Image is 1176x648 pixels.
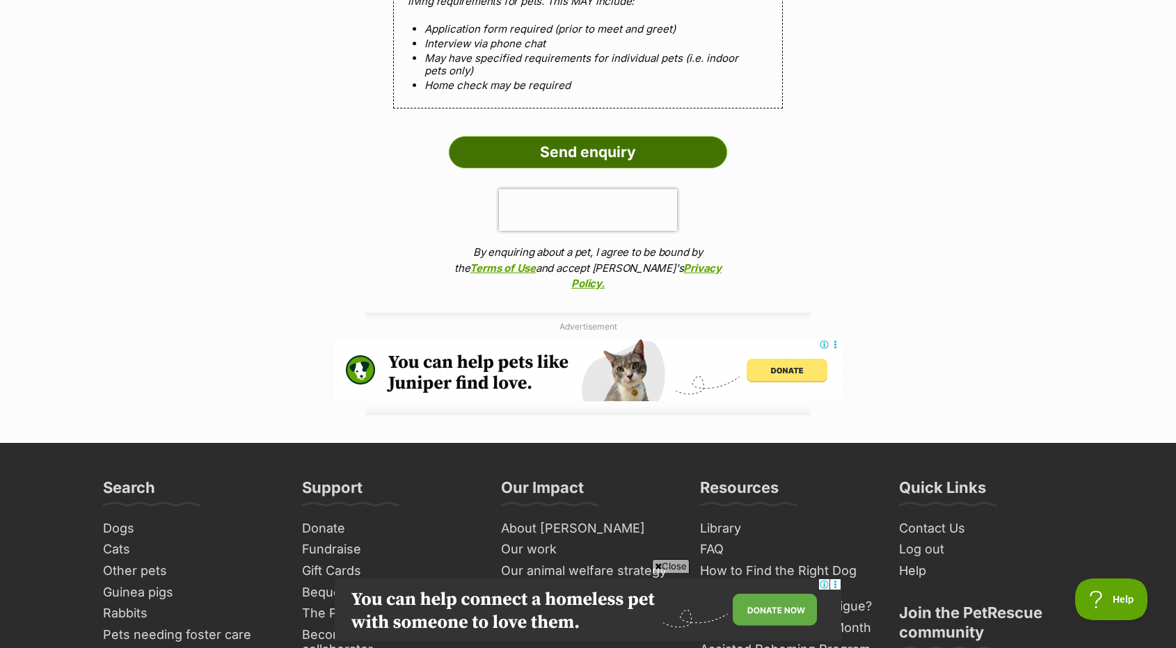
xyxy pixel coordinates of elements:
[495,539,681,560] a: Our work
[296,582,482,604] a: Bequests
[1075,578,1148,620] iframe: Help Scout Beacon - Open
[899,478,986,505] h3: Quick Links
[424,52,752,76] li: May have specified requirements for individual pets (i.e. indoor pets only)
[694,518,880,540] a: Library
[495,518,681,540] a: About [PERSON_NAME]
[335,339,841,401] iframe: Advertisement
[103,478,155,505] h3: Search
[571,261,722,291] a: Privacy Policy.
[893,539,1079,560] a: Log out
[499,189,677,231] iframe: reCAPTCHA
[893,560,1079,582] a: Help
[449,245,727,292] p: By enquiring about a pet, I agree to be bound by the and accept [PERSON_NAME]'s
[694,539,880,560] a: FAQ
[652,559,690,573] span: Close
[97,624,283,646] a: Pets needing foster care
[501,478,584,505] h3: Our Impact
[97,539,283,560] a: Cats
[700,478,779,505] h3: Resources
[296,518,482,540] a: Donate
[893,518,1079,540] a: Contact Us
[694,560,880,596] a: How to Find the Right Dog Trainer
[97,518,283,540] a: Dogs
[424,79,752,91] li: Home check may be required
[335,578,841,641] iframe: Advertisement
[495,560,681,582] a: Our animal welfare strategy
[296,539,482,560] a: Fundraise
[424,38,752,49] li: Interview via phone chat
[97,603,283,624] a: Rabbits
[470,261,535,275] a: Terms of Use
[424,23,752,35] li: Application form required (prior to meet and greet)
[296,603,482,624] a: The PetRescue Bookshop
[449,136,727,168] input: Send enquiry
[97,582,283,604] a: Guinea pigs
[97,560,283,582] a: Other pets
[296,560,482,582] a: Gift Cards
[302,478,363,505] h3: Support
[365,313,811,415] div: Advertisement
